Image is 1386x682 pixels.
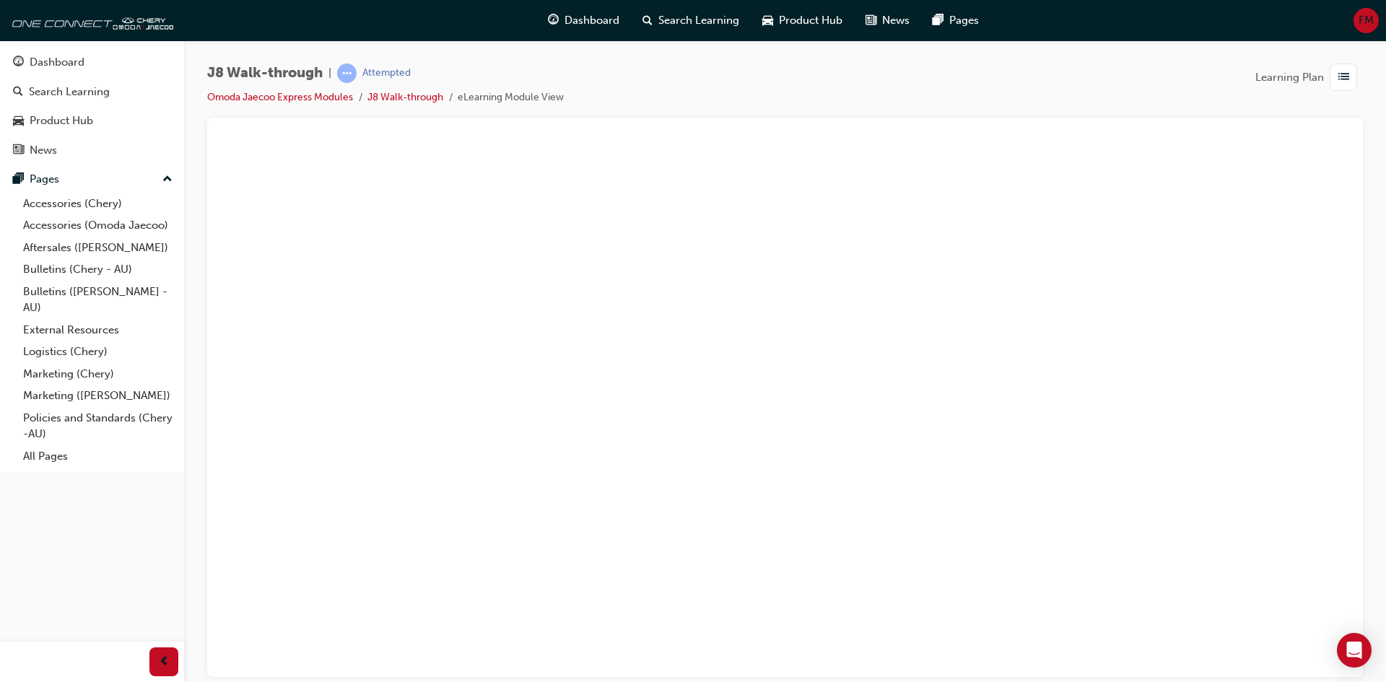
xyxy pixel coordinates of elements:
div: News [30,142,57,159]
span: news-icon [13,144,24,157]
a: Dashboard [6,49,178,76]
img: oneconnect [7,6,173,35]
button: Pages [6,166,178,193]
span: Search Learning [658,12,739,29]
span: search-icon [13,86,23,99]
span: Pages [949,12,979,29]
a: guage-iconDashboard [536,6,631,35]
span: guage-icon [548,12,559,30]
span: Dashboard [565,12,619,29]
button: DashboardSearch LearningProduct HubNews [6,46,178,166]
a: Accessories (Omoda Jaecoo) [17,214,178,237]
span: pages-icon [13,173,24,186]
span: guage-icon [13,56,24,69]
a: Accessories (Chery) [17,193,178,215]
a: J8 Walk-through [367,91,443,103]
div: Search Learning [29,84,110,100]
button: Learning Plan [1255,64,1363,91]
a: All Pages [17,445,178,468]
span: up-icon [162,170,173,189]
span: J8 Walk-through [207,65,323,82]
span: list-icon [1338,69,1349,87]
span: prev-icon [159,653,170,671]
span: car-icon [13,115,24,128]
button: FM [1354,8,1379,33]
span: Learning Plan [1255,69,1324,86]
div: Pages [30,171,59,188]
span: Product Hub [779,12,842,29]
span: car-icon [762,12,773,30]
a: car-iconProduct Hub [751,6,854,35]
span: news-icon [866,12,876,30]
span: | [328,65,331,82]
a: Policies and Standards (Chery -AU) [17,407,178,445]
a: News [6,137,178,164]
a: Marketing (Chery) [17,363,178,385]
a: pages-iconPages [921,6,990,35]
a: news-iconNews [854,6,921,35]
a: External Resources [17,319,178,341]
a: Marketing ([PERSON_NAME]) [17,385,178,407]
span: FM [1359,12,1374,29]
div: Dashboard [30,54,84,71]
a: Bulletins ([PERSON_NAME] - AU) [17,281,178,319]
a: Search Learning [6,79,178,105]
a: Bulletins (Chery - AU) [17,258,178,281]
span: search-icon [642,12,653,30]
a: Product Hub [6,108,178,134]
a: Aftersales ([PERSON_NAME]) [17,237,178,259]
a: Omoda Jaecoo Express Modules [207,91,353,103]
span: learningRecordVerb_ATTEMPT-icon [337,64,357,83]
div: Open Intercom Messenger [1337,633,1372,668]
li: eLearning Module View [458,89,564,106]
a: search-iconSearch Learning [631,6,751,35]
span: News [882,12,910,29]
span: pages-icon [933,12,943,30]
div: Attempted [362,66,411,80]
a: Logistics (Chery) [17,341,178,363]
div: Product Hub [30,113,93,129]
